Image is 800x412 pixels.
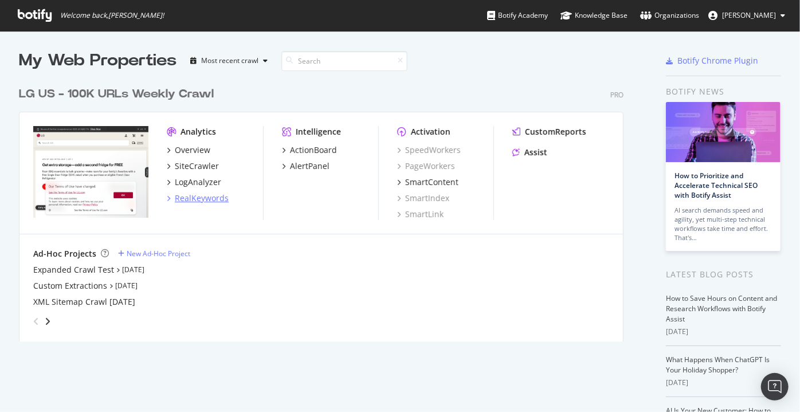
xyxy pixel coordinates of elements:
[699,6,794,25] button: [PERSON_NAME]
[115,281,138,291] a: [DATE]
[33,126,148,218] img: www.lg.com/us
[666,102,781,162] img: How to Prioritize and Accelerate Technical SEO with Botify Assist
[722,10,776,20] span: Matthew Gampel
[19,86,218,103] a: LG US - 100K URLs Weekly Crawl
[282,160,330,172] a: AlertPanel
[33,248,96,260] div: Ad-Hoc Projects
[60,11,164,20] span: Welcome back, [PERSON_NAME] !
[29,312,44,331] div: angle-left
[674,171,758,200] a: How to Prioritize and Accelerate Technical SEO with Botify Assist
[186,52,272,70] button: Most recent crawl
[761,373,789,401] div: Open Intercom Messenger
[674,206,772,242] div: AI search demands speed and agility, yet multi-step technical workflows take time and effort. Tha...
[666,268,781,281] div: Latest Blog Posts
[167,144,210,156] a: Overview
[33,264,114,276] a: Expanded Crawl Test
[512,147,547,158] a: Assist
[666,85,781,98] div: Botify news
[666,293,777,324] a: How to Save Hours on Content and Research Workflows with Botify Assist
[175,160,219,172] div: SiteCrawler
[487,10,548,21] div: Botify Academy
[44,316,52,327] div: angle-right
[282,144,337,156] a: ActionBoard
[175,144,210,156] div: Overview
[290,144,337,156] div: ActionBoard
[167,160,219,172] a: SiteCrawler
[19,72,633,342] div: grid
[175,176,221,188] div: LogAnalyzer
[397,209,444,220] a: SmartLink
[397,176,458,188] a: SmartContent
[666,378,781,388] div: [DATE]
[640,10,699,21] div: Organizations
[122,265,144,274] a: [DATE]
[296,126,341,138] div: Intelligence
[666,55,758,66] a: Botify Chrome Plugin
[33,280,107,292] a: Custom Extractions
[666,327,781,337] div: [DATE]
[397,144,461,156] a: SpeedWorkers
[167,193,229,204] a: RealKeywords
[405,176,458,188] div: SmartContent
[512,126,586,138] a: CustomReports
[19,86,214,103] div: LG US - 100K URLs Weekly Crawl
[167,176,221,188] a: LogAnalyzer
[201,57,258,64] div: Most recent crawl
[560,10,628,21] div: Knowledge Base
[666,355,770,375] a: What Happens When ChatGPT Is Your Holiday Shopper?
[525,126,586,138] div: CustomReports
[33,296,135,308] a: XML Sitemap Crawl [DATE]
[281,51,407,71] input: Search
[610,90,623,100] div: Pro
[397,160,455,172] a: PageWorkers
[118,249,190,258] a: New Ad-Hoc Project
[181,126,216,138] div: Analytics
[175,193,229,204] div: RealKeywords
[127,249,190,258] div: New Ad-Hoc Project
[397,193,449,204] a: SmartIndex
[19,49,177,72] div: My Web Properties
[411,126,450,138] div: Activation
[677,55,758,66] div: Botify Chrome Plugin
[524,147,547,158] div: Assist
[290,160,330,172] div: AlertPanel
